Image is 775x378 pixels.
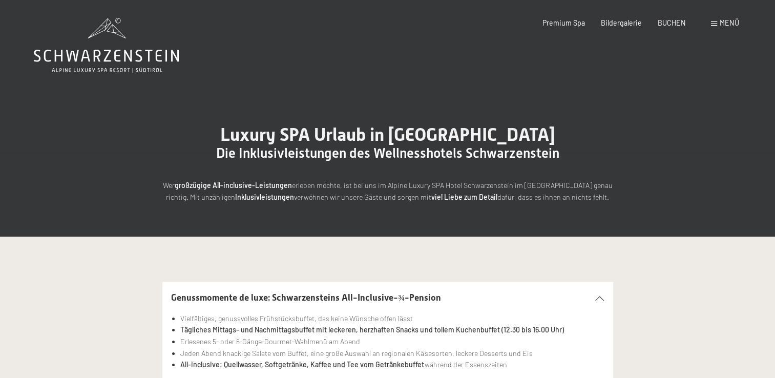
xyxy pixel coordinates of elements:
li: Vielfältiges, genussvolles Frühstücksbuffet, das keine Wünsche offen lässt [180,313,604,325]
a: Premium Spa [542,18,585,27]
strong: Inklusivleistungen [235,193,294,201]
li: Jeden Abend knackige Salate vom Buffet, eine große Auswahl an regionalen Käsesorten, leckere Dess... [180,348,604,360]
span: Luxury SPA Urlaub in [GEOGRAPHIC_DATA] [220,124,555,145]
a: Bildergalerie [601,18,642,27]
strong: großzügige All-inclusive-Leistungen [175,181,292,190]
span: Die Inklusivleistungen des Wellnesshotels Schwarzenstein [216,145,559,161]
p: Wer erleben möchte, ist bei uns im Alpine Luxury SPA Hotel Schwarzenstein im [GEOGRAPHIC_DATA] ge... [162,180,613,203]
li: während der Essenszeiten [180,359,604,371]
strong: viel Liebe zum Detail [431,193,497,201]
li: Erlesenes 5- oder 6-Gänge-Gourmet-Wahlmenü am Abend [180,336,604,348]
span: Genussmomente de luxe: Schwarzensteins All-Inclusive-¾-Pension [171,292,441,303]
strong: Tägliches Mittags- und Nachmittagsbuffet mit leckeren, herzhaften Snacks und tollem Kuchenbuffet ... [180,325,563,334]
span: Menü [720,18,739,27]
a: BUCHEN [658,18,686,27]
strong: All-inclusive: Quellwasser, Softgetränke, Kaffee und Tee vom Getränkebuffet [180,360,424,369]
